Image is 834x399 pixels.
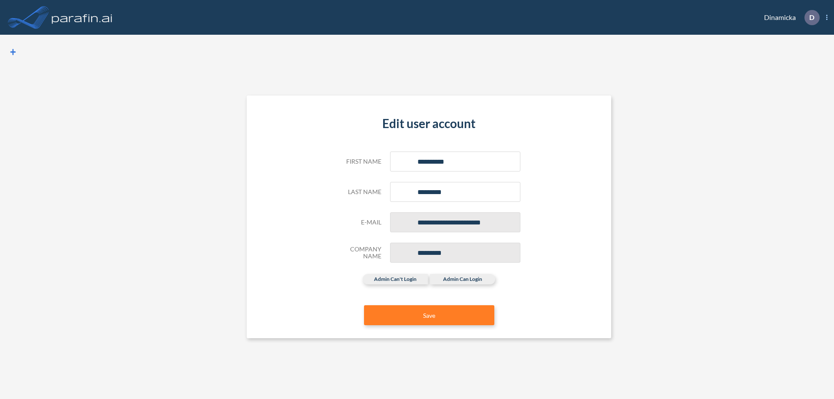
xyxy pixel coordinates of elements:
h4: Edit user account [338,116,520,131]
h5: Company Name [338,246,381,261]
h5: Last name [338,188,381,196]
label: admin can't login [363,274,428,284]
h5: First name [338,158,381,165]
p: D [809,13,814,21]
button: Save [364,305,494,325]
div: Dinamicka [751,10,827,25]
label: admin can login [430,274,495,284]
img: logo [50,9,114,26]
h5: E-mail [338,219,381,226]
